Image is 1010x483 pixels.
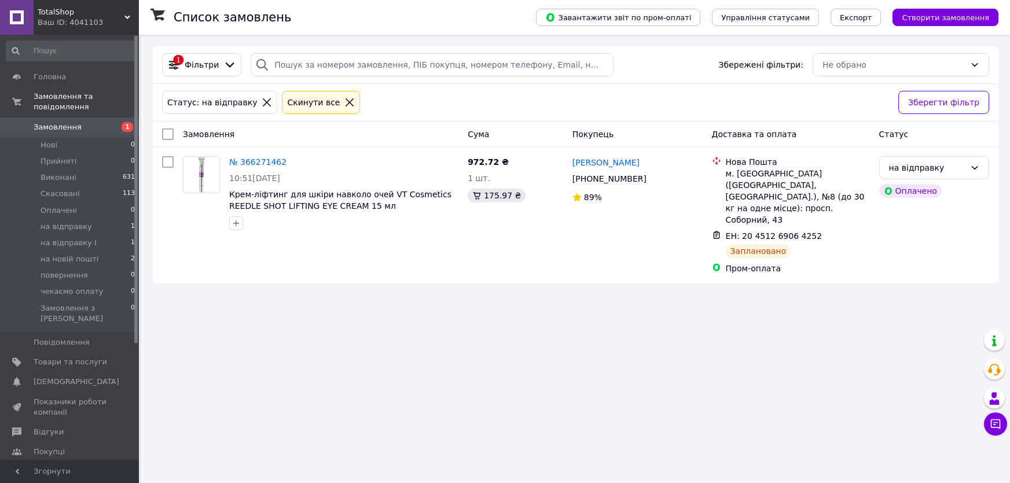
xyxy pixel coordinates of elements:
span: Збережені фільтри: [719,59,803,71]
div: Cкинути все [285,96,342,109]
span: 10:51[DATE] [229,174,280,183]
div: на відправку [889,161,965,174]
img: Фото товару [183,157,219,193]
span: Управління статусами [721,13,810,22]
span: Покупець [572,130,614,139]
div: Заплановано [726,244,791,258]
span: Доставка та оплата [712,130,797,139]
span: Виконані [41,172,76,183]
span: [DEMOGRAPHIC_DATA] [34,377,119,387]
button: Створити замовлення [893,9,998,26]
span: 1 [122,122,133,132]
button: Зберегти фільтр [898,91,989,114]
span: Товари та послуги [34,357,107,367]
div: Пром-оплата [726,263,870,274]
a: Крем-ліфтинг для шкіри навколо очей VT Cosmetics REEDLE SHOT LIFTING EYE CREAM 15 мл [229,190,451,211]
span: Створити замовлення [902,13,989,22]
span: 0 [131,156,135,167]
span: 1 [131,222,135,232]
div: Ваш ID: 4041103 [38,17,139,28]
input: Пошук за номером замовлення, ПІБ покупця, номером телефону, Email, номером накладної [251,53,613,76]
button: Управління статусами [712,9,819,26]
span: на новій пошті [41,254,98,264]
span: 2 [131,254,135,264]
span: 0 [131,286,135,297]
span: 1 [131,238,135,248]
span: 113 [123,189,135,199]
span: Експорт [840,13,872,22]
span: на відправку I [41,238,97,248]
span: 0 [131,140,135,150]
span: Показники роботи компанії [34,397,107,418]
div: Статус: на відправку [165,96,259,109]
span: Фільтри [185,59,219,71]
button: Експорт [831,9,882,26]
div: Нова Пошта [726,156,870,168]
span: Прийняті [41,156,76,167]
span: TotalShop [38,7,124,17]
span: Зберегти фільтр [908,96,979,109]
span: 0 [131,270,135,281]
span: 89% [584,193,602,202]
button: Чат з покупцем [984,412,1007,436]
span: ЕН: 20 4512 6906 4252 [726,231,822,241]
span: 0 [131,205,135,216]
span: Відгуки [34,427,64,437]
span: Повідомлення [34,337,90,348]
div: [PHONE_NUMBER] [570,171,649,187]
button: Завантажити звіт по пром-оплаті [536,9,700,26]
span: Покупці [34,447,65,457]
span: Замовлення [34,122,82,132]
span: 1 шт. [468,174,490,183]
span: 0 [131,303,135,324]
span: 631 [123,172,135,183]
div: м. [GEOGRAPHIC_DATA] ([GEOGRAPHIC_DATA], [GEOGRAPHIC_DATA].), №8 (до 30 кг на одне місце): просп.... [726,168,870,226]
span: Завантажити звіт по пром-оплаті [545,12,691,23]
input: Пошук [6,40,136,61]
span: Головна [34,72,66,82]
span: Замовлення та повідомлення [34,91,139,112]
span: Оплачені [41,205,77,216]
span: Статус [879,130,909,139]
span: Замовлення з [PERSON_NAME] [41,303,131,324]
h1: Список замовлень [174,10,291,24]
div: 175.97 ₴ [468,189,526,202]
a: [PERSON_NAME] [572,157,640,168]
span: на відправку [41,222,92,232]
div: Оплачено [879,184,942,198]
span: Нові [41,140,57,150]
a: № 366271462 [229,157,287,167]
span: Cума [468,130,489,139]
a: Фото товару [183,156,220,193]
a: Створити замовлення [881,12,998,21]
span: Замовлення [183,130,234,139]
span: повернення [41,270,88,281]
span: чекаємо оплату [41,286,104,297]
span: 972.72 ₴ [468,157,509,167]
div: Не обрано [822,58,965,71]
span: Скасовані [41,189,80,199]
